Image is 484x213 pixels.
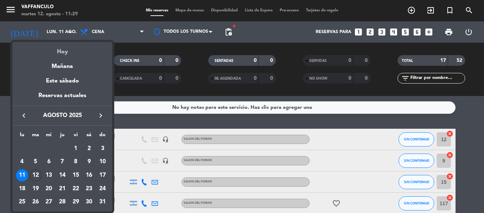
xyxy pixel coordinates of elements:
span: agosto 2025 [30,111,94,120]
td: 9 de agosto de 2025 [83,155,96,169]
td: 6 de agosto de 2025 [42,155,56,169]
div: 10 [96,156,109,168]
td: 1 de agosto de 2025 [69,142,83,155]
td: 10 de agosto de 2025 [96,155,109,169]
td: 23 de agosto de 2025 [83,182,96,196]
div: 24 [96,183,109,195]
button: keyboard_arrow_right [94,111,107,120]
div: 22 [70,183,82,195]
td: AGO. [15,142,69,155]
th: sábado [83,131,96,142]
th: miércoles [42,131,56,142]
th: jueves [56,131,69,142]
td: 30 de agosto de 2025 [83,196,96,209]
div: 27 [43,196,55,208]
td: 31 de agosto de 2025 [96,196,109,209]
div: 20 [43,183,55,195]
div: 1 [70,143,82,155]
div: 16 [83,169,95,181]
td: 2 de agosto de 2025 [83,142,96,155]
div: 29 [70,196,82,208]
td: 7 de agosto de 2025 [56,155,69,169]
td: 19 de agosto de 2025 [29,182,42,196]
div: 11 [16,169,28,181]
div: 23 [83,183,95,195]
th: viernes [69,131,83,142]
div: 26 [30,196,42,208]
th: domingo [96,131,109,142]
div: 7 [56,156,68,168]
td: 20 de agosto de 2025 [42,182,56,196]
div: Reservas actuales [12,91,112,106]
div: 4 [16,156,28,168]
div: Mañana [12,57,112,71]
td: 28 de agosto de 2025 [56,196,69,209]
td: 15 de agosto de 2025 [69,169,83,182]
div: 17 [96,169,109,181]
div: 30 [83,196,95,208]
th: lunes [15,131,29,142]
div: 14 [56,169,68,181]
div: 5 [30,156,42,168]
div: 25 [16,196,28,208]
div: 31 [96,196,109,208]
td: 11 de agosto de 2025 [15,169,29,182]
div: 28 [56,196,68,208]
div: 21 [56,183,68,195]
td: 29 de agosto de 2025 [69,196,83,209]
td: 25 de agosto de 2025 [15,196,29,209]
td: 27 de agosto de 2025 [42,196,56,209]
div: 15 [70,169,82,181]
td: 18 de agosto de 2025 [15,182,29,196]
td: 5 de agosto de 2025 [29,155,42,169]
div: Hoy [12,42,112,57]
td: 3 de agosto de 2025 [96,142,109,155]
td: 13 de agosto de 2025 [42,169,56,182]
div: 12 [30,169,42,181]
i: keyboard_arrow_left [20,111,28,120]
td: 12 de agosto de 2025 [29,169,42,182]
div: Este sábado [12,71,112,91]
td: 4 de agosto de 2025 [15,155,29,169]
div: 18 [16,183,28,195]
td: 14 de agosto de 2025 [56,169,69,182]
th: martes [29,131,42,142]
button: keyboard_arrow_left [17,111,30,120]
td: 17 de agosto de 2025 [96,169,109,182]
i: keyboard_arrow_right [96,111,105,120]
div: 6 [43,156,55,168]
div: 8 [70,156,82,168]
td: 8 de agosto de 2025 [69,155,83,169]
div: 2 [83,143,95,155]
div: 9 [83,156,95,168]
td: 21 de agosto de 2025 [56,182,69,196]
div: 3 [96,143,109,155]
div: 13 [43,169,55,181]
td: 22 de agosto de 2025 [69,182,83,196]
td: 16 de agosto de 2025 [83,169,96,182]
td: 24 de agosto de 2025 [96,182,109,196]
td: 26 de agosto de 2025 [29,196,42,209]
div: 19 [30,183,42,195]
